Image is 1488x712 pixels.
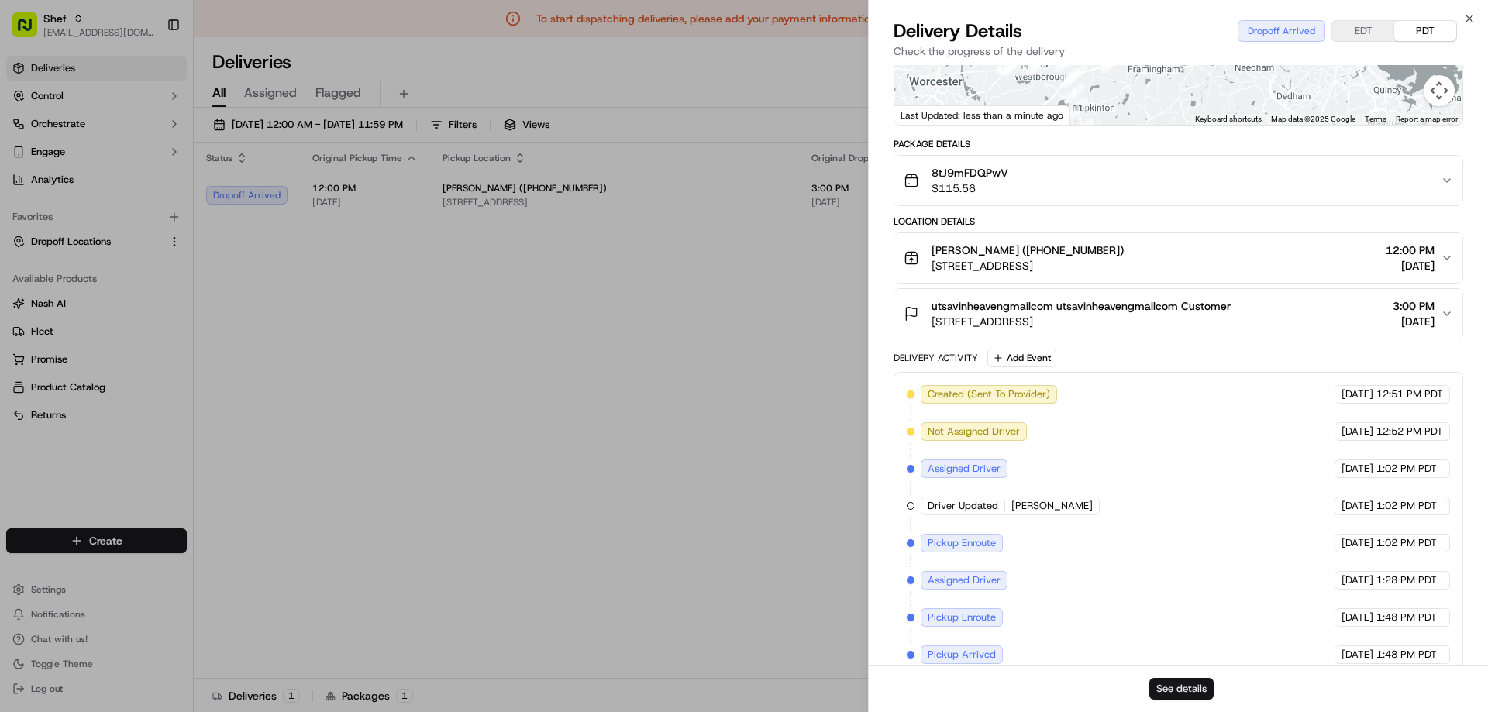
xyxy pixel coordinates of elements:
[1342,499,1373,513] span: [DATE]
[932,242,1124,258] span: [PERSON_NAME] ([PHONE_NUMBER])
[40,100,279,116] input: Got a question? Start typing here...
[1014,56,1034,76] div: 14
[1066,65,1087,85] div: 1
[15,148,43,176] img: 1736555255976-a54dd68f-1ca7-489b-9aae-adbdc363a1c4
[15,201,104,214] div: Past conversations
[1342,425,1373,439] span: [DATE]
[1011,499,1093,513] span: [PERSON_NAME]
[240,198,282,217] button: See all
[70,148,254,163] div: Start new chat
[1394,21,1456,41] button: PDT
[1386,242,1435,258] span: 12:00 PM
[1342,536,1373,550] span: [DATE]
[894,352,978,364] div: Delivery Activity
[894,43,1463,59] p: Check the progress of the delivery
[1376,648,1437,662] span: 1:48 PM PDT
[15,225,40,250] img: Shef Support
[894,215,1463,228] div: Location Details
[1396,115,1458,123] a: Report a map error
[9,298,125,326] a: 📗Knowledge Base
[1424,75,1455,106] button: Map camera controls
[1376,462,1437,476] span: 1:02 PM PDT
[894,105,1070,125] div: Last Updated: less than a minute ago
[1195,114,1262,125] button: Keyboard shortcuts
[928,425,1020,439] span: Not Assigned Driver
[894,19,1022,43] span: Delivery Details
[131,306,143,318] div: 💻
[1376,536,1437,550] span: 1:02 PM PDT
[1149,678,1214,700] button: See details
[125,298,255,326] a: 💻API Documentation
[70,163,213,176] div: We're available if you need us!
[15,15,46,46] img: Nash
[932,314,1231,329] span: [STREET_ADDRESS]
[1064,83,1084,103] div: 2
[1342,387,1373,401] span: [DATE]
[928,536,996,550] span: Pickup Enroute
[932,298,1231,314] span: utsavinheavengmailcom utsavinheavengmailcom Customer
[154,342,188,354] span: Pylon
[1073,119,1094,139] div: 3
[928,648,996,662] span: Pickup Arrived
[894,138,1463,150] div: Package Details
[112,240,117,253] span: •
[1376,387,1443,401] span: 12:51 PM PDT
[932,258,1124,273] span: [STREET_ADDRESS]
[1002,56,1022,76] div: 21
[932,165,1008,181] span: 8tJ9mFDQPwV
[263,153,282,171] button: Start new chat
[33,148,60,176] img: 8571987876998_91fb9ceb93ad5c398215_72.jpg
[15,306,28,318] div: 📗
[898,105,949,125] a: Open this area in Google Maps (opens a new window)
[928,611,996,624] span: Pickup Enroute
[928,573,1001,587] span: Assigned Driver
[898,105,949,125] img: Google
[1376,573,1437,587] span: 1:28 PM PDT
[146,304,249,320] span: API Documentation
[1068,98,1088,118] div: 11
[1342,462,1373,476] span: [DATE]
[987,349,1056,367] button: Add Event
[1386,258,1435,273] span: [DATE]
[1026,55,1046,75] div: 22
[928,462,1001,476] span: Assigned Driver
[894,233,1462,283] button: [PERSON_NAME] ([PHONE_NUMBER])[STREET_ADDRESS]12:00 PM[DATE]
[1342,648,1373,662] span: [DATE]
[1393,298,1435,314] span: 3:00 PM
[109,342,188,354] a: Powered byPylon
[894,156,1462,205] button: 8tJ9mFDQPwV$115.56
[1060,68,1080,88] div: 24
[1271,115,1355,123] span: Map data ©2025 Google
[1376,611,1437,624] span: 1:48 PM PDT
[1342,573,1373,587] span: [DATE]
[1332,21,1394,41] button: EDT
[120,240,152,253] span: [DATE]
[1376,425,1443,439] span: 12:52 PM PDT
[1393,314,1435,329] span: [DATE]
[15,62,282,87] p: Welcome 👋
[1376,499,1437,513] span: 1:02 PM PDT
[1365,115,1386,123] a: Terms (opens in new tab)
[928,387,1050,401] span: Created (Sent To Provider)
[928,499,998,513] span: Driver Updated
[1342,611,1373,624] span: [DATE]
[31,304,119,320] span: Knowledge Base
[894,289,1462,339] button: utsavinheavengmailcom utsavinheavengmailcom Customer[STREET_ADDRESS]3:00 PM[DATE]
[48,240,108,253] span: Shef Support
[932,181,1008,196] span: $115.56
